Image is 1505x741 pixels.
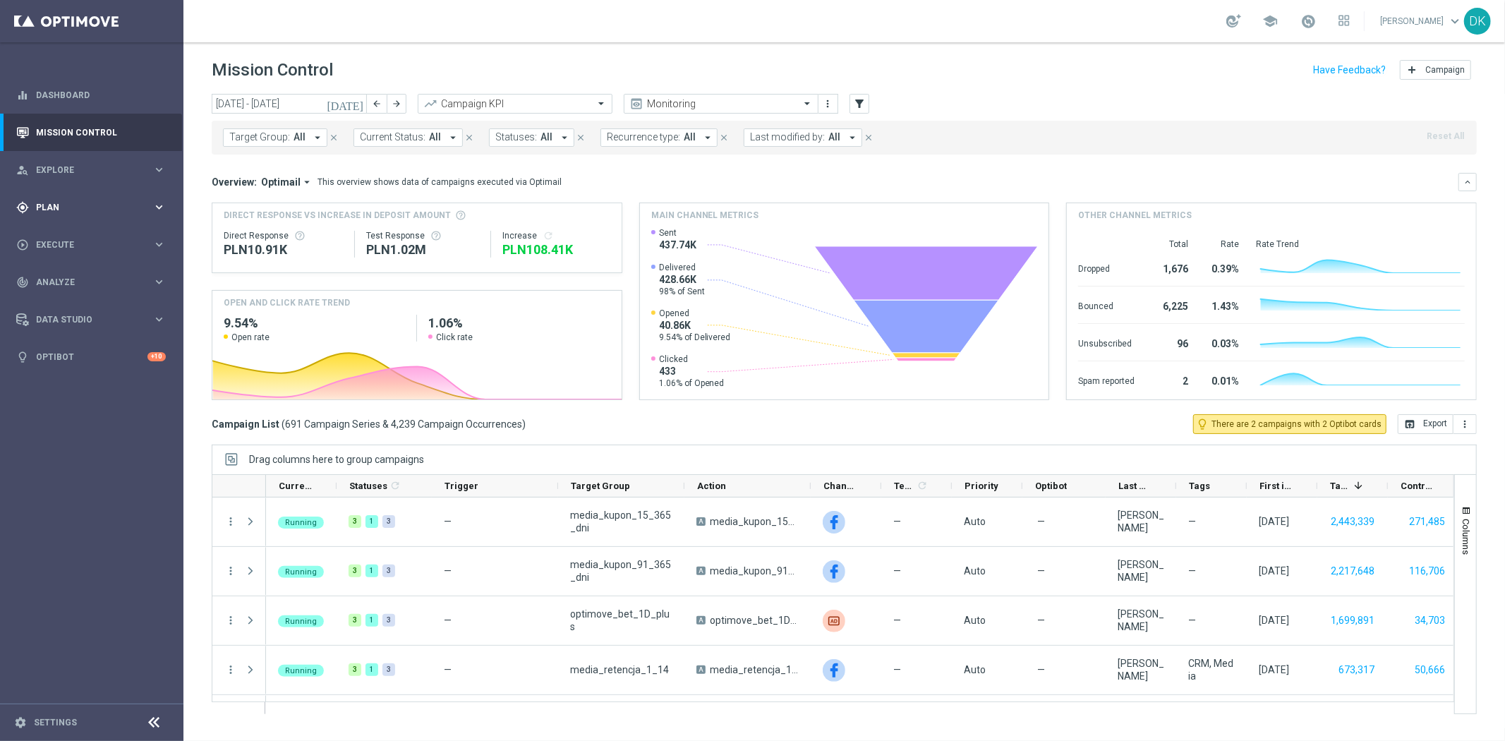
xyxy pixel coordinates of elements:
div: Facebook Custom Audience [823,659,845,682]
div: 3 [349,663,361,676]
div: Press SPACE to select this row. [212,596,266,646]
i: more_vert [224,515,237,528]
h3: Campaign List [212,418,526,430]
img: Facebook Custom Audience [823,560,845,583]
i: gps_fixed [16,201,29,214]
a: Mission Control [36,114,166,151]
colored-tag: Running [278,565,324,578]
span: Action [697,481,726,491]
div: 29 Sep 2025, Monday [1259,515,1289,528]
span: — [444,516,452,527]
button: Statuses: All arrow_drop_down [489,128,574,147]
div: PLN108,413 [502,241,610,258]
div: 29 Sep 2025, Monday [1259,614,1289,627]
i: close [864,133,874,143]
i: keyboard_arrow_right [152,163,166,176]
button: more_vert [821,95,835,112]
i: arrow_drop_down [311,131,324,144]
div: Press SPACE to select this row. [212,547,266,596]
span: Target Group [571,481,630,491]
span: Auto [964,565,986,577]
button: more_vert [224,565,237,577]
i: filter_alt [853,97,866,110]
span: CRM, Media [1188,657,1235,682]
div: Plan [16,201,152,214]
i: keyboard_arrow_right [152,275,166,289]
i: arrow_drop_down [301,176,313,188]
i: arrow_drop_down [701,131,714,144]
span: Targeted Customers [1330,481,1348,491]
span: Direct Response VS Increase In Deposit Amount [224,209,451,222]
div: Press SPACE to select this row. [266,646,1458,695]
span: Data Studio [36,315,152,324]
button: equalizer Dashboard [16,90,167,101]
i: arrow_drop_down [558,131,571,144]
i: arrow_drop_down [447,131,459,144]
div: Test Response [366,230,479,241]
span: — [1037,565,1045,577]
div: 3 [349,515,361,528]
div: Explore [16,164,152,176]
button: Current Status: All arrow_drop_down [353,128,463,147]
input: Select date range [212,94,367,114]
button: lightbulb_outline There are 2 campaigns with 2 Optibot cards [1193,414,1386,434]
button: 2,443,339 [1329,513,1376,531]
colored-tag: Running [278,614,324,627]
button: more_vert [1453,414,1477,434]
div: Analyze [16,276,152,289]
a: [PERSON_NAME]keyboard_arrow_down [1379,11,1464,32]
i: more_vert [1459,418,1470,430]
i: more_vert [823,98,834,109]
span: All [294,131,306,143]
button: Data Studio keyboard_arrow_right [16,314,167,325]
span: school [1262,13,1278,29]
ng-select: Monitoring [624,94,818,114]
span: — [444,615,452,626]
span: Drag columns here to group campaigns [249,454,424,465]
h1: Mission Control [212,60,333,80]
span: — [893,614,901,627]
span: media_retencja_1_14 [570,663,669,676]
div: 3 [349,565,361,577]
button: Mission Control [16,127,167,138]
button: more_vert [224,614,237,627]
i: track_changes [16,276,29,289]
span: Auto [964,664,986,675]
div: Optibot [16,338,166,375]
i: person_search [16,164,29,176]
div: Press SPACE to select this row. [212,646,266,695]
button: person_search Explore keyboard_arrow_right [16,164,167,176]
span: — [1037,614,1045,627]
span: A [696,665,706,674]
i: [DATE] [327,97,365,110]
button: refresh [543,230,554,241]
div: +10 [147,352,166,361]
i: refresh [389,480,401,491]
div: 1.43% [1205,294,1239,316]
i: arrow_back [372,99,382,109]
span: All [828,131,840,143]
div: 0.03% [1205,331,1239,354]
div: play_circle_outline Execute keyboard_arrow_right [16,239,167,251]
span: Analyze [36,278,152,287]
span: — [1037,515,1045,528]
i: lightbulb [16,351,29,363]
h2: 1.06% [428,315,610,332]
input: Have Feedback? [1313,65,1386,75]
span: Auto [964,516,986,527]
span: Statuses [349,481,387,491]
span: media_kupon_15_365_dni [570,509,672,534]
a: Dashboard [36,76,166,114]
span: Current Status: [360,131,425,143]
div: 1 [365,515,378,528]
span: 428.66K [659,273,705,286]
i: equalizer [16,89,29,102]
div: 3 [382,515,395,528]
span: — [893,663,901,676]
div: Wojciech Witek [1118,657,1164,682]
div: 96 [1152,331,1188,354]
span: Priority [965,481,998,491]
div: Execute [16,239,152,251]
span: Explore [36,166,152,174]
